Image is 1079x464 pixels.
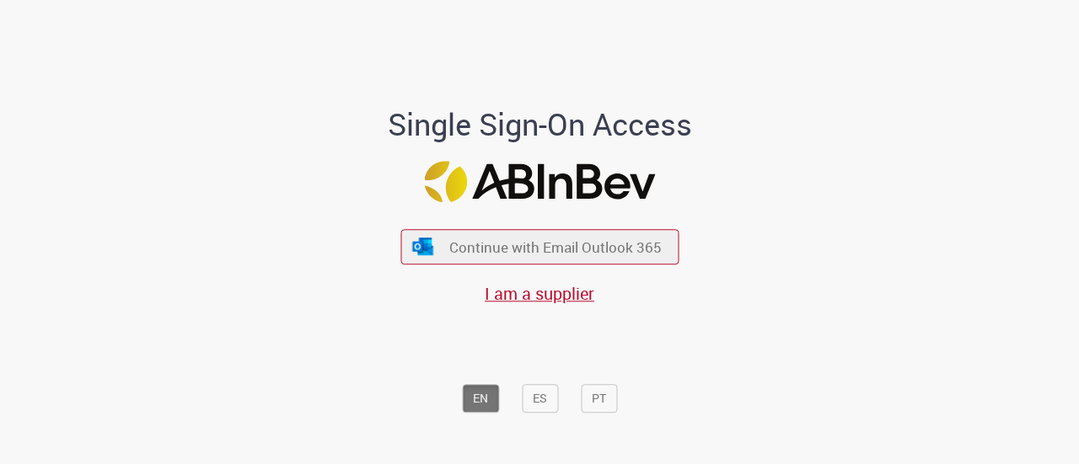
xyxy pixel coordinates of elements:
[485,282,594,305] a: I am a supplier
[581,384,617,413] button: PT
[424,161,655,202] img: Logo ABInBev
[462,384,499,413] button: EN
[400,230,679,264] button: ícone Azure/Microsoft 360 Continue with Email Outlook 365
[449,237,662,257] span: Continue with Email Outlook 365
[522,384,558,413] button: ES
[306,108,774,141] h1: Single Sign-On Access
[411,237,435,255] img: ícone Azure/Microsoft 360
